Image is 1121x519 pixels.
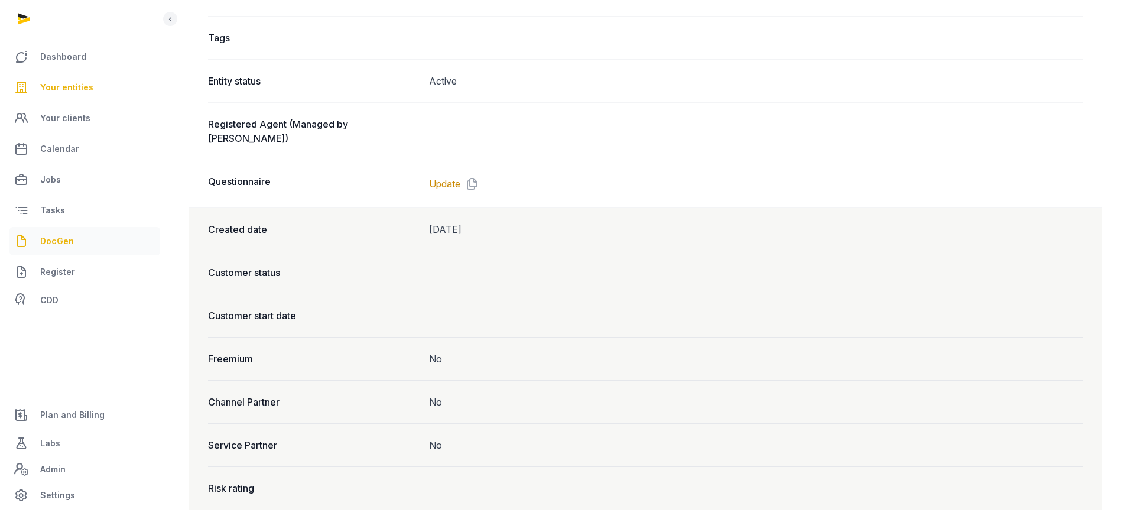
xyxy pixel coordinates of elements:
[40,265,75,279] span: Register
[208,481,420,495] dt: Risk rating
[9,166,160,194] a: Jobs
[208,74,420,88] dt: Entity status
[9,458,160,481] a: Admin
[429,222,1083,236] dd: [DATE]
[208,31,420,45] dt: Tags
[40,80,93,95] span: Your entities
[9,481,160,510] a: Settings
[40,488,75,502] span: Settings
[208,222,420,236] dt: Created date
[208,395,420,409] dt: Channel Partner
[40,50,86,64] span: Dashboard
[208,117,420,145] dt: Registered Agent (Managed by [PERSON_NAME])
[40,234,74,248] span: DocGen
[208,352,420,366] dt: Freemium
[40,293,59,307] span: CDD
[9,104,160,132] a: Your clients
[9,43,160,71] a: Dashboard
[40,408,105,422] span: Plan and Billing
[9,227,160,255] a: DocGen
[40,173,61,187] span: Jobs
[40,436,60,450] span: Labs
[40,462,66,476] span: Admin
[429,395,1083,409] dd: No
[9,196,160,225] a: Tasks
[9,288,160,312] a: CDD
[429,177,460,191] a: Update
[429,74,1083,88] dd: Active
[9,401,160,429] a: Plan and Billing
[429,438,1083,452] dd: No
[208,174,420,193] dt: Questionnaire
[40,111,90,125] span: Your clients
[429,352,1083,366] dd: No
[9,73,160,102] a: Your entities
[208,438,420,452] dt: Service Partner
[208,309,420,323] dt: Customer start date
[40,142,79,156] span: Calendar
[9,135,160,163] a: Calendar
[208,265,420,280] dt: Customer status
[9,258,160,286] a: Register
[40,203,65,218] span: Tasks
[9,429,160,458] a: Labs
